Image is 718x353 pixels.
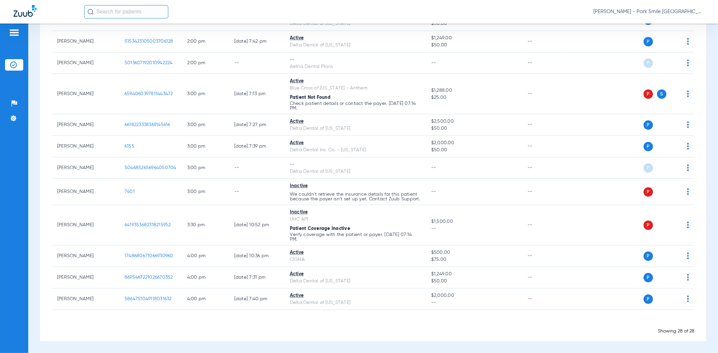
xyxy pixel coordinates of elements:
[125,91,173,96] span: 6594060397811443472
[125,165,176,170] span: 5046852656964050704
[687,274,689,281] img: group-dot-blue.svg
[182,74,229,114] td: 3:00 PM
[684,321,718,353] iframe: Chat Widget
[290,125,420,132] div: Delta Dental of [US_STATE]
[290,256,420,263] div: CIGNA
[431,271,517,278] span: $1,249.00
[229,245,284,267] td: [DATE] 10:36 PM
[229,74,284,114] td: [DATE] 7:13 PM
[52,179,119,205] td: [PERSON_NAME]
[125,122,170,127] span: 6618223338369145616
[182,245,229,267] td: 4:00 PM
[290,271,420,278] div: Active
[182,288,229,310] td: 4:00 PM
[229,179,284,205] td: --
[229,288,284,310] td: [DATE] 7:40 PM
[431,35,517,42] span: $1,249.00
[431,292,517,299] span: $2,000.00
[522,179,568,205] td: --
[290,78,420,85] div: Active
[290,168,420,175] div: Delta Dental of [US_STATE]
[229,205,284,245] td: [DATE] 10:52 PM
[687,252,689,259] img: group-dot-blue.svg
[431,218,517,225] span: $1,500.00
[657,89,666,99] span: S
[52,136,119,157] td: [PERSON_NAME]
[290,147,420,154] div: Delta Dental Ins. Co. - [US_STATE]
[125,275,173,280] span: 8695467221026670352
[52,31,119,52] td: [PERSON_NAME]
[522,52,568,74] td: --
[182,267,229,288] td: 4:00 PM
[290,209,420,216] div: Inactive
[431,20,517,27] span: $50.00
[125,223,171,227] span: 6419353682318215952
[522,288,568,310] td: --
[431,278,517,285] span: $50.00
[229,267,284,288] td: [DATE] 7:31 PM
[290,56,420,63] div: --
[290,278,420,285] div: Delta Dental of [US_STATE]
[431,299,517,306] span: --
[290,216,420,223] div: UHC API
[290,85,420,92] div: Blue Cross of [US_STATE] - Anthem
[431,61,436,65] span: --
[182,205,229,245] td: 3:30 PM
[644,295,653,304] span: P
[290,292,420,299] div: Active
[229,31,284,52] td: [DATE] 7:42 PM
[687,188,689,195] img: group-dot-blue.svg
[644,221,653,230] span: P
[290,183,420,190] div: Inactive
[13,5,37,17] img: Zuub Logo
[290,192,420,201] p: We couldn’t retrieve the insurance details for this patient because the payer isn’t set up yet. C...
[644,89,653,99] span: P
[687,143,689,150] img: group-dot-blue.svg
[229,157,284,179] td: --
[522,31,568,52] td: --
[125,189,135,194] span: 7401
[290,249,420,256] div: Active
[687,38,689,45] img: group-dot-blue.svg
[290,299,420,306] div: Delta Dental of [US_STATE]
[290,161,420,168] div: --
[431,225,517,232] span: --
[644,273,653,282] span: P
[522,205,568,245] td: --
[290,232,420,242] p: Verify coverage with the patient or payer. [DATE] 07:14 PM.
[182,136,229,157] td: 3:00 PM
[431,189,436,194] span: --
[431,125,517,132] span: $50.00
[431,249,517,256] span: $500.00
[522,245,568,267] td: --
[687,121,689,128] img: group-dot-blue.svg
[52,114,119,136] td: [PERSON_NAME]
[431,165,436,170] span: --
[125,61,173,65] span: 5013607192010942224
[290,101,420,111] p: Check patient details or contact the payer. [DATE] 07:14 PM.
[125,253,173,258] span: 1748680671066930960
[229,52,284,74] td: --
[52,52,119,74] td: [PERSON_NAME]
[182,114,229,136] td: 3:00 PM
[52,157,119,179] td: [PERSON_NAME]
[182,52,229,74] td: 2:00 PM
[290,35,420,42] div: Active
[687,296,689,302] img: group-dot-blue.svg
[182,179,229,205] td: 3:00 PM
[52,205,119,245] td: [PERSON_NAME]
[52,245,119,267] td: [PERSON_NAME]
[522,74,568,114] td: --
[125,297,172,301] span: 5864751049118031632
[431,147,517,154] span: $50.00
[658,329,694,334] span: Showing 28 of 28
[593,8,705,15] span: [PERSON_NAME] - Park Smile [GEOGRAPHIC_DATA]
[290,226,350,231] span: Patient Coverage Inactive
[687,222,689,228] img: group-dot-blue.svg
[290,118,420,125] div: Active
[522,114,568,136] td: --
[182,31,229,52] td: 2:00 PM
[687,164,689,171] img: group-dot-blue.svg
[431,118,517,125] span: $2,500.00
[229,114,284,136] td: [DATE] 7:27 PM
